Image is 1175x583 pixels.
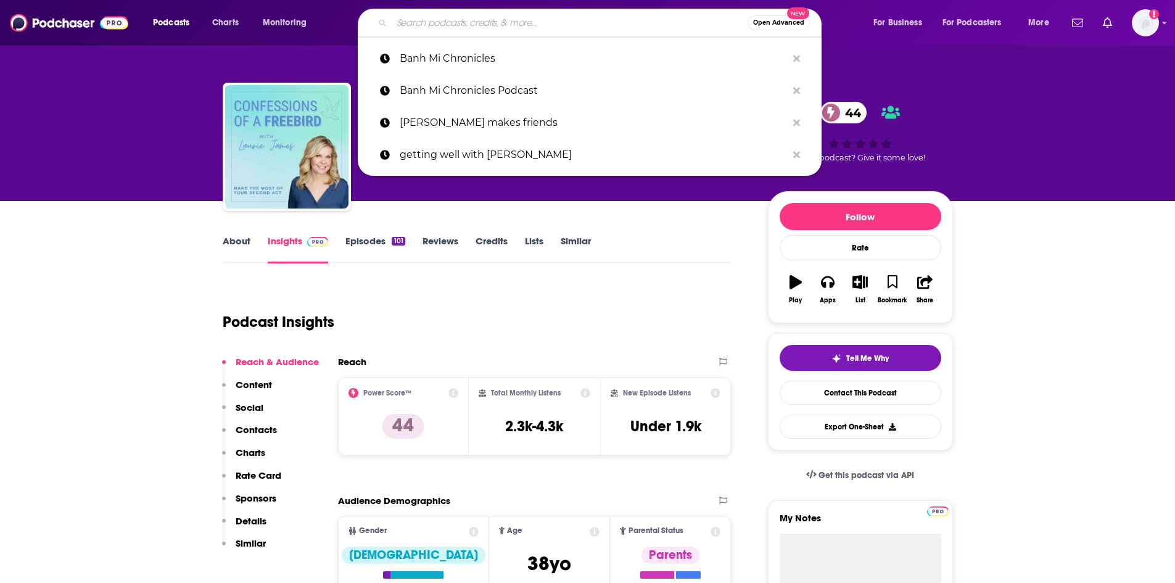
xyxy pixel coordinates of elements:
span: Age [507,527,522,535]
button: List [844,267,876,312]
button: Share [909,267,941,312]
div: Rate [780,235,941,260]
p: Banh Mi Chronicles Podcast [400,75,787,107]
button: tell me why sparkleTell Me Why [780,345,941,371]
button: Play [780,267,812,312]
p: Rate Card [236,469,281,481]
h2: Audience Demographics [338,495,450,507]
p: Similar [236,537,266,549]
a: Similar [561,235,591,263]
img: Podchaser - Follow, Share and Rate Podcasts [10,11,128,35]
div: 101 [392,237,405,246]
a: getting well with [PERSON_NAME] [358,139,822,171]
div: List [855,297,865,304]
a: Show notifications dropdown [1067,12,1088,33]
span: For Business [873,14,922,31]
button: Export One-Sheet [780,415,941,439]
button: open menu [254,13,323,33]
a: Episodes101 [345,235,405,263]
p: Social [236,402,263,413]
a: Charts [204,13,246,33]
input: Search podcasts, credits, & more... [392,13,748,33]
span: Logged in as dbartlett [1132,9,1159,36]
p: travis makes friends [400,107,787,139]
span: Podcasts [153,14,189,31]
h3: 2.3k-4.3k [505,417,563,436]
button: Bookmark [876,267,909,312]
p: 44 [382,414,424,439]
span: Gender [359,527,387,535]
a: InsightsPodchaser Pro [268,235,329,263]
a: Pro website [927,505,949,516]
button: Follow [780,203,941,230]
div: Parents [641,547,699,564]
div: Search podcasts, credits, & more... [369,9,833,37]
span: For Podcasters [942,14,1002,31]
a: Banh Mi Chronicles Podcast [358,75,822,107]
button: Content [222,379,272,402]
img: Confessions of a Freebird - Midlife, Divorce, Heal, and Date Differently with Somatic Experiencin... [225,85,348,209]
h2: New Episode Listens [623,389,691,397]
a: [PERSON_NAME] makes friends [358,107,822,139]
a: Show notifications dropdown [1098,12,1117,33]
p: Sponsors [236,492,276,504]
a: About [223,235,250,263]
button: Sponsors [222,492,276,515]
span: Get this podcast via API [818,470,914,481]
span: Tell Me Why [846,354,889,363]
h2: Reach [338,356,366,368]
a: Reviews [423,235,458,263]
button: Contacts [222,424,277,447]
span: More [1028,14,1049,31]
button: Similar [222,537,266,560]
button: Reach & Audience [222,356,319,379]
svg: Add a profile image [1149,9,1159,19]
p: Charts [236,447,265,458]
img: User Profile [1132,9,1159,36]
button: Details [222,515,266,538]
button: Show profile menu [1132,9,1159,36]
a: Banh Mi Chronicles [358,43,822,75]
img: Podchaser Pro [927,507,949,516]
button: open menu [934,13,1020,33]
p: Content [236,379,272,391]
button: open menu [1020,13,1065,33]
button: open menu [865,13,938,33]
p: Details [236,515,266,527]
div: [DEMOGRAPHIC_DATA] [342,547,485,564]
p: getting well with jonathan van nes [400,139,787,171]
h2: Total Monthly Listens [491,389,561,397]
h1: Podcast Insights [223,313,334,331]
p: Reach & Audience [236,356,319,368]
a: 44 [820,102,867,123]
button: open menu [144,13,205,33]
a: Get this podcast via API [796,460,925,490]
button: Social [222,402,263,424]
span: Parental Status [629,527,683,535]
img: Podchaser Pro [307,237,329,247]
img: tell me why sparkle [831,354,841,363]
div: Apps [820,297,836,304]
span: New [787,7,809,19]
span: Monitoring [263,14,307,31]
span: Good podcast? Give it some love! [796,153,925,162]
a: Contact This Podcast [780,381,941,405]
div: 44Good podcast? Give it some love! [768,94,953,170]
span: Open Advanced [753,20,804,26]
button: Apps [812,267,844,312]
label: My Notes [780,512,941,534]
button: Open AdvancedNew [748,15,810,30]
h3: Under 1.9k [630,417,701,436]
a: Credits [476,235,508,263]
span: 44 [833,102,867,123]
h2: Power Score™ [363,389,411,397]
div: Play [789,297,802,304]
button: Charts [222,447,265,469]
button: Rate Card [222,469,281,492]
span: 38 yo [527,552,571,576]
span: Charts [212,14,239,31]
p: Contacts [236,424,277,436]
div: Bookmark [878,297,907,304]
